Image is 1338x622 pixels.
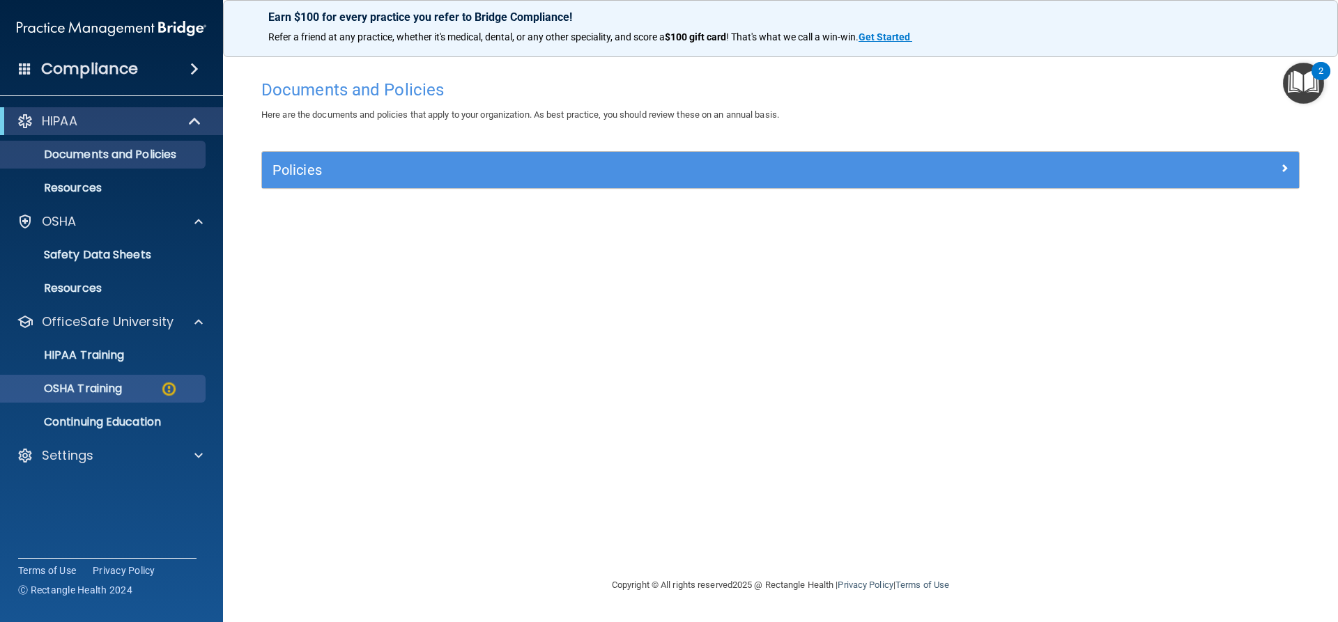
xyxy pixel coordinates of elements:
[9,382,122,396] p: OSHA Training
[9,181,199,195] p: Resources
[272,159,1289,181] a: Policies
[9,281,199,295] p: Resources
[17,113,202,130] a: HIPAA
[859,31,912,42] a: Get Started
[17,313,203,330] a: OfficeSafe University
[838,580,893,590] a: Privacy Policy
[272,162,1029,178] h5: Policies
[726,31,859,42] span: ! That's what we call a win-win.
[526,563,1035,607] div: Copyright © All rights reserved 2025 @ Rectangle Health | |
[41,59,138,79] h4: Compliance
[42,447,93,464] p: Settings
[42,213,77,230] p: OSHA
[42,113,77,130] p: HIPAA
[9,148,199,162] p: Documents and Policies
[261,81,1300,99] h4: Documents and Policies
[18,563,76,577] a: Terms of Use
[93,563,155,577] a: Privacy Policy
[160,380,178,398] img: warning-circle.0cc9ac19.png
[268,31,665,42] span: Refer a friend at any practice, whether it's medical, dental, or any other speciality, and score a
[17,447,203,464] a: Settings
[9,415,199,429] p: Continuing Education
[261,109,779,120] span: Here are the documents and policies that apply to your organization. As best practice, you should...
[17,213,203,230] a: OSHA
[1283,63,1324,104] button: Open Resource Center, 2 new notifications
[17,15,206,42] img: PMB logo
[895,580,949,590] a: Terms of Use
[268,10,1293,24] p: Earn $100 for every practice you refer to Bridge Compliance!
[9,348,124,362] p: HIPAA Training
[859,31,910,42] strong: Get Started
[9,248,199,262] p: Safety Data Sheets
[42,313,174,330] p: OfficeSafe University
[18,583,132,597] span: Ⓒ Rectangle Health 2024
[665,31,726,42] strong: $100 gift card
[1318,71,1323,89] div: 2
